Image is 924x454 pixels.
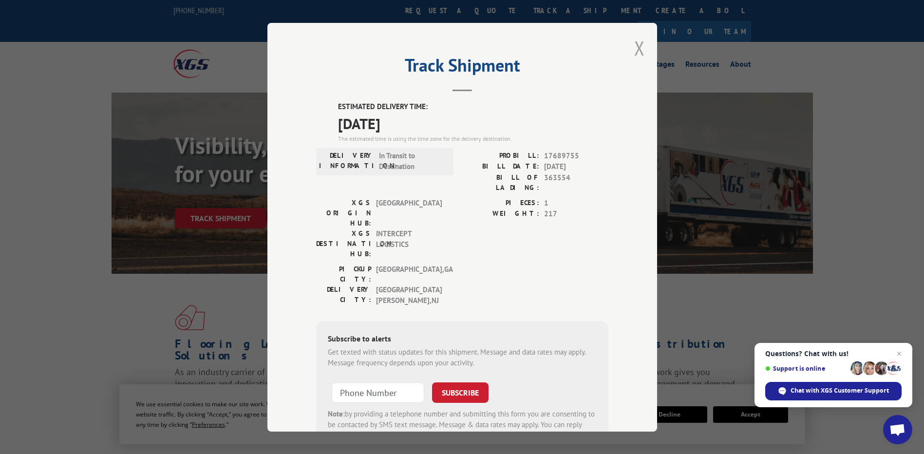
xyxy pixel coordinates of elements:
[328,332,597,346] div: Subscribe to alerts
[338,134,608,143] div: The estimated time is using the time zone for the delivery destination.
[462,197,539,208] label: PIECES:
[328,346,597,368] div: Get texted with status updates for this shipment. Message and data rates may apply. Message frequ...
[338,112,608,134] span: [DATE]
[462,161,539,172] label: BILL DATE:
[376,197,442,228] span: [GEOGRAPHIC_DATA]
[328,409,345,418] strong: Note:
[544,172,608,192] span: 363554
[316,228,371,259] label: XGS DESTINATION HUB:
[544,161,608,172] span: [DATE]
[338,101,608,113] label: ESTIMATED DELIVERY TIME:
[316,264,371,284] label: PICKUP CITY:
[765,365,847,372] span: Support is online
[634,35,645,61] button: Close modal
[893,348,905,359] span: Close chat
[765,382,902,400] div: Chat with XGS Customer Support
[462,208,539,220] label: WEIGHT:
[883,415,912,444] div: Open chat
[376,264,442,284] span: [GEOGRAPHIC_DATA] , GA
[791,386,889,395] span: Chat with XGS Customer Support
[376,228,442,259] span: INTERCEPT LOGISTICS
[765,350,902,358] span: Questions? Chat with us!
[462,172,539,192] label: BILL OF LADING:
[462,150,539,161] label: PROBILL:
[544,208,608,220] span: 217
[544,197,608,208] span: 1
[376,284,442,306] span: [GEOGRAPHIC_DATA][PERSON_NAME] , NJ
[332,382,424,402] input: Phone Number
[379,150,445,172] span: In Transit to Destination
[432,382,489,402] button: SUBSCRIBE
[316,197,371,228] label: XGS ORIGIN HUB:
[319,150,374,172] label: DELIVERY INFORMATION:
[316,58,608,77] h2: Track Shipment
[316,284,371,306] label: DELIVERY CITY:
[328,408,597,441] div: by providing a telephone number and submitting this form you are consenting to be contacted by SM...
[544,150,608,161] span: 17689755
